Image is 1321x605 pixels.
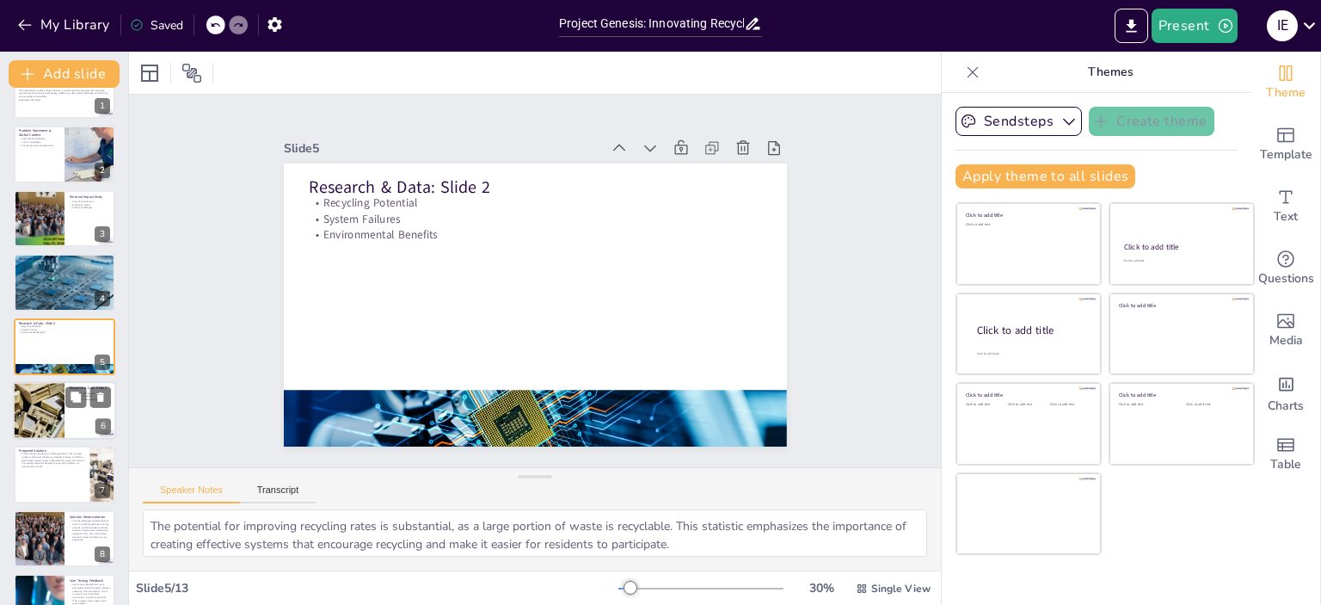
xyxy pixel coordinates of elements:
div: 8 [95,546,110,562]
p: Convenience Barriers [19,263,110,267]
div: Add a table [1251,423,1320,485]
div: Click to add text [1123,259,1238,263]
div: 4 [95,291,110,306]
p: Research & Data: Slide 2 [330,131,778,248]
p: Circular Economy Opportunities [19,143,59,146]
div: Click to add title [966,212,1089,219]
div: Click to add title [1124,242,1238,252]
div: 2 [14,126,115,182]
p: Personal Connection [70,200,110,203]
span: Template [1260,145,1312,164]
p: Themes [986,52,1234,93]
div: 2 [95,163,110,178]
div: Click to add text [1119,403,1173,407]
p: Incentivized Programs [70,392,111,395]
p: Generated with [URL] [19,98,110,102]
button: Add slide [9,60,120,88]
div: Change the overall theme [1251,52,1320,114]
div: Slide 5 [315,90,629,172]
button: Delete Slide [90,386,111,407]
p: Environmental Benefits [322,181,768,290]
button: Apply theme to all slides [955,164,1135,188]
p: System Failures [19,328,110,331]
input: Insert title [559,11,744,36]
p: Urban Waste Challenge [19,137,59,140]
textarea: The potential for improving recycling rates is substantial, as a large portion of waste is recycl... [143,509,927,557]
span: Charts [1268,397,1304,416]
div: Add text boxes [1251,176,1320,238]
div: Add images, graphics, shapes or video [1251,299,1320,361]
p: Active Participation [70,395,111,398]
div: 7 [14,446,115,503]
button: Create theme [1089,107,1214,136]
div: Click to add text [1186,403,1240,407]
p: User Testing Feedback [70,578,110,583]
div: 1 [14,62,115,119]
p: Urgency for Solutions [19,267,110,270]
div: 1 [95,98,110,114]
p: System Failures [325,165,771,275]
div: Slide 5 / 13 [136,580,618,596]
p: Environmental Benefits [19,330,110,334]
p: Lack of Information [19,261,110,264]
div: 4 [14,254,115,311]
div: 30 % [801,580,842,596]
div: Click to add title [1119,392,1242,398]
button: Export to PowerPoint [1115,9,1148,43]
div: Click to add body [977,352,1085,356]
p: Research & Data: Slide 3 [70,386,111,391]
span: Position [181,63,202,83]
div: Click to add title [1119,301,1242,308]
div: Click to add text [1008,403,1047,407]
div: 3 [14,190,115,247]
span: Media [1269,331,1303,350]
div: Click to add title [966,392,1089,398]
p: Project Genesis proposes a mobile application that connects residents with local collectors, sche... [19,453,85,468]
div: 5 [95,355,110,370]
div: I E [1267,10,1298,41]
p: Problem Statement & Global Context [19,127,59,137]
div: Add charts and graphs [1251,361,1320,423]
span: Questions [1258,269,1314,288]
p: Practical Challenges [70,207,110,210]
button: My Library [13,11,117,39]
p: Emotional Impact [70,203,110,207]
div: Click to add text [1050,403,1089,407]
span: Single View [871,582,931,596]
span: Table [1270,455,1301,474]
p: The app prototype includes features such as scheduling pickups, tracking rewards, and educational... [70,520,110,542]
span: Theme [1266,83,1306,102]
p: Research & Data: Slide 2 [19,320,110,325]
div: Add ready made slides [1251,114,1320,176]
p: Solution Demonstration [70,514,110,519]
button: Duplicate Slide [65,386,86,407]
button: Speaker Notes [143,485,240,503]
div: 6 [95,418,111,434]
p: Lack of Knowledge [19,140,59,144]
div: 3 [95,226,110,242]
p: Culture of Sustainability [70,398,111,401]
div: 7 [95,483,110,498]
p: Recycling Potential [328,150,774,259]
div: Click to add text [966,223,1089,227]
div: Get real-time input from your audience [1251,238,1320,299]
button: I E [1267,9,1298,43]
div: 8 [14,510,115,567]
button: Sendsteps [955,107,1082,136]
button: Present [1152,9,1238,43]
p: This presentation outlines Project Genesis, a mobile recycling app aimed at improving recycling p... [19,89,110,98]
div: Click to add text [966,403,1005,407]
p: Proposed Solution [19,448,85,454]
div: Saved [130,17,183,34]
p: Research & Data: Slide 1 [19,256,110,262]
div: Layout [136,59,163,87]
span: Text [1274,207,1298,226]
div: 6 [13,381,116,440]
button: Transcript [240,485,316,503]
p: Recycling Potential [19,324,110,328]
div: Click to add title [977,324,1087,338]
div: 5 [14,318,115,375]
p: Personal Impact Story [70,194,110,200]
